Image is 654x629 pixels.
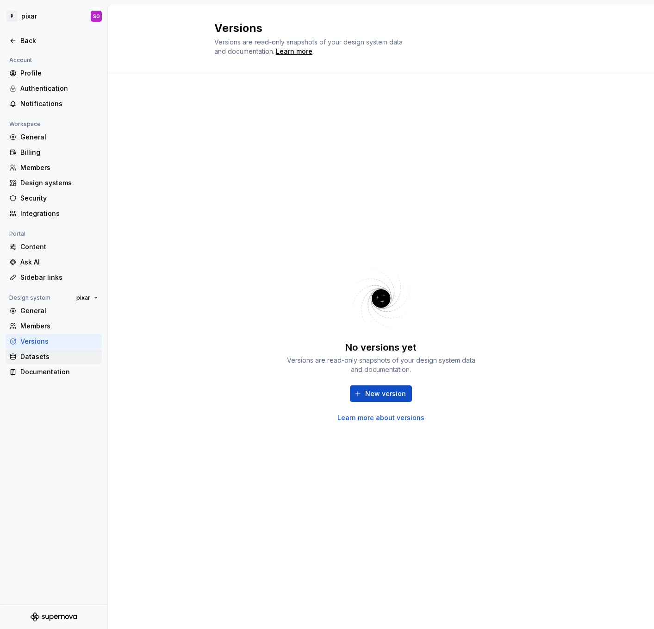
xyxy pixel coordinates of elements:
[31,612,77,622] svg: Supernova Logo
[6,176,102,190] a: Design systems
[6,334,102,349] a: Versions
[6,160,102,175] a: Members
[350,385,412,402] button: New version
[20,163,98,172] div: Members
[2,6,106,26] button: PpixarSO
[76,294,90,302] span: pixar
[6,319,102,333] a: Members
[6,255,102,270] a: Ask AI
[365,389,406,398] span: New version
[20,148,98,157] div: Billing
[276,47,312,56] a: Learn more
[20,337,98,346] div: Versions
[214,21,536,36] h2: Versions
[20,321,98,331] div: Members
[20,367,98,377] div: Documentation
[20,194,98,203] div: Security
[6,33,102,48] a: Back
[20,84,98,93] div: Authentication
[6,292,54,303] div: Design system
[214,38,403,55] span: Versions are read-only snapshots of your design system data and documentation.
[20,132,98,142] div: General
[6,81,102,96] a: Authentication
[93,13,100,20] div: SO
[6,191,102,206] a: Security
[274,48,314,55] span: .
[6,206,102,221] a: Integrations
[20,352,98,361] div: Datasets
[20,69,98,78] div: Profile
[20,209,98,218] div: Integrations
[20,178,98,188] div: Design systems
[6,349,102,364] a: Datasets
[6,270,102,285] a: Sidebar links
[6,365,102,379] a: Documentation
[345,341,417,354] div: No versions yet
[284,356,478,374] div: Versions are read-only snapshots of your design system data and documentation.
[21,12,37,21] div: pixar
[20,36,98,45] div: Back
[20,99,98,108] div: Notifications
[6,11,18,22] div: P
[6,228,29,239] div: Portal
[6,145,102,160] a: Billing
[6,239,102,254] a: Content
[20,258,98,267] div: Ask AI
[6,303,102,318] a: General
[6,130,102,145] a: General
[20,306,98,315] div: General
[20,242,98,252] div: Content
[20,273,98,282] div: Sidebar links
[337,413,424,422] a: Learn more about versions
[6,66,102,81] a: Profile
[6,119,44,130] div: Workspace
[6,96,102,111] a: Notifications
[6,55,36,66] div: Account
